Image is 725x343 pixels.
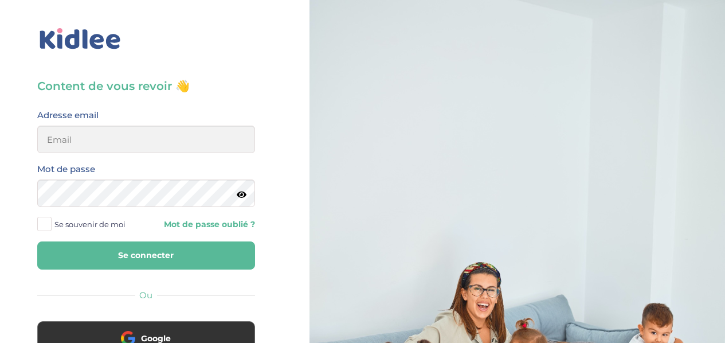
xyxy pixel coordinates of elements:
input: Email [37,126,255,153]
span: Se souvenir de moi [54,217,126,232]
h3: Content de vous revoir 👋 [37,78,255,94]
a: Mot de passe oublié ? [155,219,255,230]
button: Se connecter [37,241,255,270]
label: Adresse email [37,108,99,123]
img: logo_kidlee_bleu [37,26,123,52]
span: Ou [139,290,152,301]
label: Mot de passe [37,162,95,177]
